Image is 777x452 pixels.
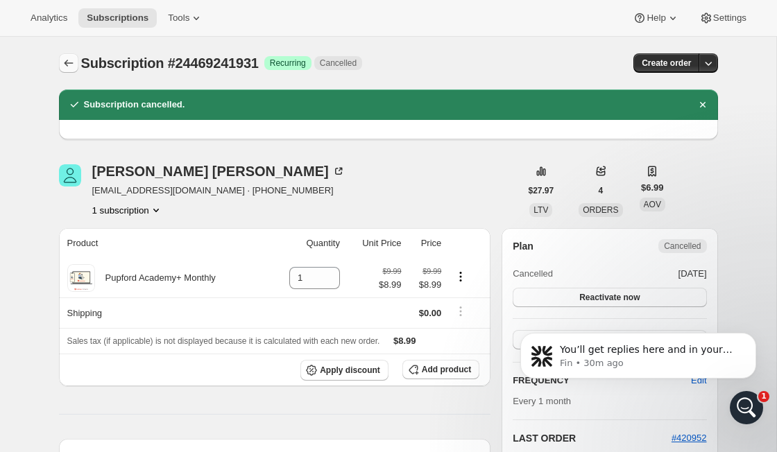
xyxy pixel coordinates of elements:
button: 4 [590,181,612,200]
button: Reactivate now [513,288,706,307]
span: Colette S Howell [59,164,81,186]
span: $8.99 [379,278,402,292]
span: $6.99 [641,181,664,195]
span: ORDERS [583,205,618,215]
th: Product [59,228,268,259]
button: $27.97 [520,181,563,200]
button: Create order [633,53,699,73]
div: [PERSON_NAME] [PERSON_NAME] [92,164,345,178]
small: $9.99 [422,267,441,275]
span: LTV [533,205,548,215]
span: $0.00 [419,308,442,318]
th: Price [406,228,446,259]
th: Quantity [268,228,344,259]
small: $9.99 [382,267,401,275]
span: Add product [422,364,471,375]
img: product img [67,264,95,292]
button: #420952 [672,431,707,445]
h2: Plan [513,239,533,253]
button: Subscriptions [78,8,157,28]
button: Apply discount [300,360,388,381]
span: Subscription #24469241931 [81,55,259,71]
button: Tools [160,8,212,28]
span: $8.99 [393,336,416,346]
iframe: Intercom live chat [730,391,763,424]
span: AOV [644,200,661,209]
span: Cancelled [664,241,701,252]
th: Unit Price [344,228,406,259]
h2: LAST ORDER [513,431,672,445]
span: Cancelled [513,267,553,281]
span: Cancelled [320,58,357,69]
button: Settings [691,8,755,28]
span: Subscriptions [87,12,148,24]
span: Reactivate now [579,292,640,303]
div: Pupford Academy+ Monthly [95,271,216,285]
span: Create order [642,58,691,69]
span: Settings [713,12,746,24]
button: Analytics [22,8,76,28]
span: Sales tax (if applicable) is not displayed because it is calculated with each new order. [67,336,380,346]
span: Apply discount [320,365,380,376]
button: Shipping actions [450,304,472,319]
span: Analytics [31,12,67,24]
button: Subscriptions [59,53,78,73]
button: Add product [402,360,479,379]
span: $27.97 [529,185,554,196]
button: Dismiss notification [693,95,712,114]
span: 1 [758,391,769,402]
h2: Subscription cancelled. [84,98,185,112]
span: 4 [599,185,604,196]
span: $8.99 [410,278,442,292]
span: Recurring [270,58,306,69]
span: Help [647,12,665,24]
button: Product actions [92,203,163,217]
button: Product actions [450,269,472,284]
button: Help [624,8,688,28]
a: #420952 [672,433,707,443]
iframe: Intercom notifications message [499,304,777,415]
th: Shipping [59,297,268,328]
span: [EMAIL_ADDRESS][DOMAIN_NAME] · [PHONE_NUMBER] [92,184,345,198]
span: Tools [168,12,189,24]
span: [DATE] [678,267,707,281]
